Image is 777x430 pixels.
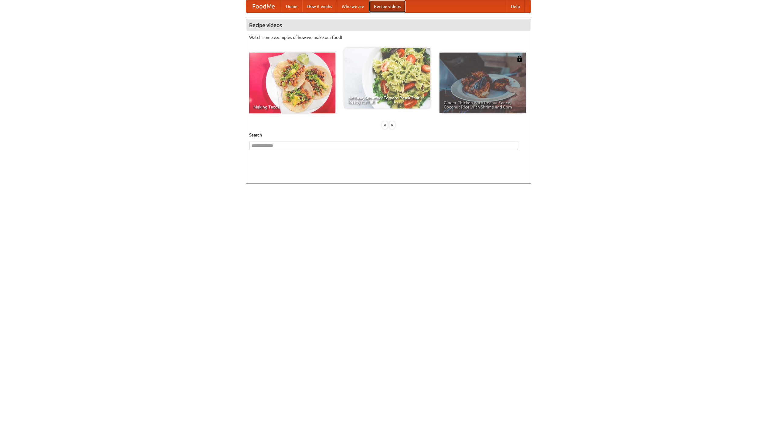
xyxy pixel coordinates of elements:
a: How it works [302,0,337,12]
img: 483408.png [517,56,523,62]
a: FoodMe [246,0,281,12]
p: Watch some examples of how we make our food! [249,34,528,40]
a: Home [281,0,302,12]
a: An Easy, Summery Tomato Pasta That's Ready for Fall [344,48,430,108]
span: Making Tacos [253,105,331,109]
a: Help [506,0,525,12]
a: Who we are [337,0,369,12]
div: « [382,121,388,129]
span: An Easy, Summery Tomato Pasta That's Ready for Fall [348,96,426,104]
h5: Search [249,132,528,138]
h4: Recipe videos [246,19,531,31]
a: Making Tacos [249,53,335,113]
div: » [389,121,395,129]
a: Recipe videos [369,0,405,12]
